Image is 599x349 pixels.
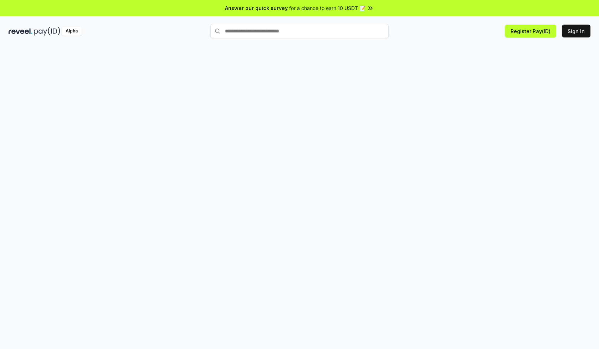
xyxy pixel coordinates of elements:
[289,4,365,12] span: for a chance to earn 10 USDT 📝
[9,27,32,36] img: reveel_dark
[562,25,590,37] button: Sign In
[225,4,288,12] span: Answer our quick survey
[34,27,60,36] img: pay_id
[505,25,556,37] button: Register Pay(ID)
[62,27,82,36] div: Alpha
